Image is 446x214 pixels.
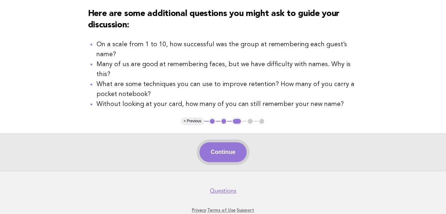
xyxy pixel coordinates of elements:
a: Privacy [192,208,206,213]
strong: Here are some additional questions you might ask to guide your discussion: [88,10,340,30]
li: Many of us are good at remembering faces, but we have difficulty with names. Why is this? [97,59,358,79]
a: Support [237,208,254,213]
button: Continue [199,142,247,162]
button: 1 [209,118,216,125]
li: On a scale from 1 to 10, how successful was the group at remembering each guest’s name? [97,39,358,59]
button: 2 [220,118,227,125]
p: · · [10,207,436,213]
button: 3 [232,118,242,125]
button: < Previous [181,118,204,125]
a: Terms of Use [207,208,236,213]
a: Questions [210,187,236,194]
li: What are some techniques you can use to improve retention? How many of you carry a pocket notebook? [97,79,358,99]
li: Without looking at your card, how many of you can still remember your new name? [97,99,358,109]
